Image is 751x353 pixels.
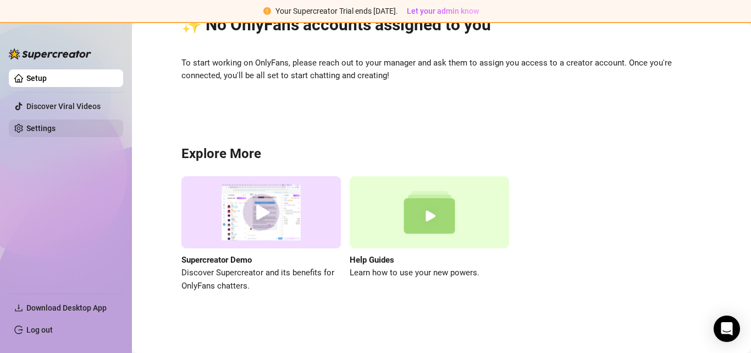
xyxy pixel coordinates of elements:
span: To start working on OnlyFans, please reach out to your manager and ask them to assign you access ... [181,57,702,83]
a: Discover Viral Videos [26,102,101,111]
a: Settings [26,124,56,133]
strong: Supercreator Demo [181,255,252,265]
span: Let your admin know [407,7,479,15]
span: download [14,303,23,312]
img: logo-BBDzfeDw.svg [9,48,91,59]
h3: Explore More [181,145,702,163]
button: Let your admin know [402,4,483,18]
h2: ✨ No OnlyFans accounts assigned to you [181,14,702,35]
strong: Help Guides [350,255,394,265]
a: Setup [26,74,47,83]
a: Help GuidesLearn how to use your new powers. [350,176,509,292]
div: Open Intercom Messenger [714,316,740,342]
a: Log out [26,325,53,334]
span: Learn how to use your new powers. [350,267,509,280]
span: Discover Supercreator and its benefits for OnlyFans chatters. [181,267,341,292]
img: help guides [350,176,509,248]
span: Your Supercreator Trial ends [DATE]. [275,7,398,15]
img: supercreator demo [181,176,341,248]
span: Download Desktop App [26,303,107,312]
span: exclamation-circle [263,7,271,15]
a: Supercreator DemoDiscover Supercreator and its benefits for OnlyFans chatters. [181,176,341,292]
